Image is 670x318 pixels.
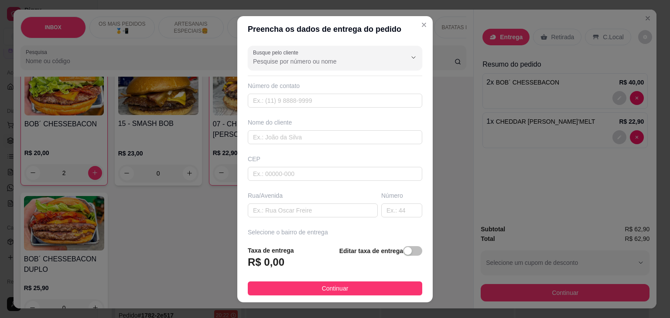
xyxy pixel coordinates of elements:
[381,191,422,200] div: Número
[248,118,422,127] div: Nome do cliente
[248,155,422,163] div: CEP
[248,167,422,181] input: Ex.: 00000-000
[407,51,420,64] button: Show suggestions
[248,281,422,295] button: Continuar
[253,49,301,56] label: Busque pelo cliente
[237,16,433,42] header: Preencha os dados de entrega do pedido
[339,247,403,254] strong: Editar taxa de entrega
[248,255,284,269] h3: R$ 0,00
[248,94,422,108] input: Ex.: (11) 9 8888-9999
[381,203,422,217] input: Ex.: 44
[417,18,431,32] button: Close
[253,57,393,66] input: Busque pelo cliente
[248,191,378,200] div: Rua/Avenida
[248,81,422,90] div: Número de contato
[248,130,422,144] input: Ex.: João da Silva
[248,247,294,254] strong: Taxa de entrega
[322,284,349,293] span: Continuar
[248,203,378,217] input: Ex.: Rua Oscar Freire
[248,228,422,237] div: Selecione o bairro de entrega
